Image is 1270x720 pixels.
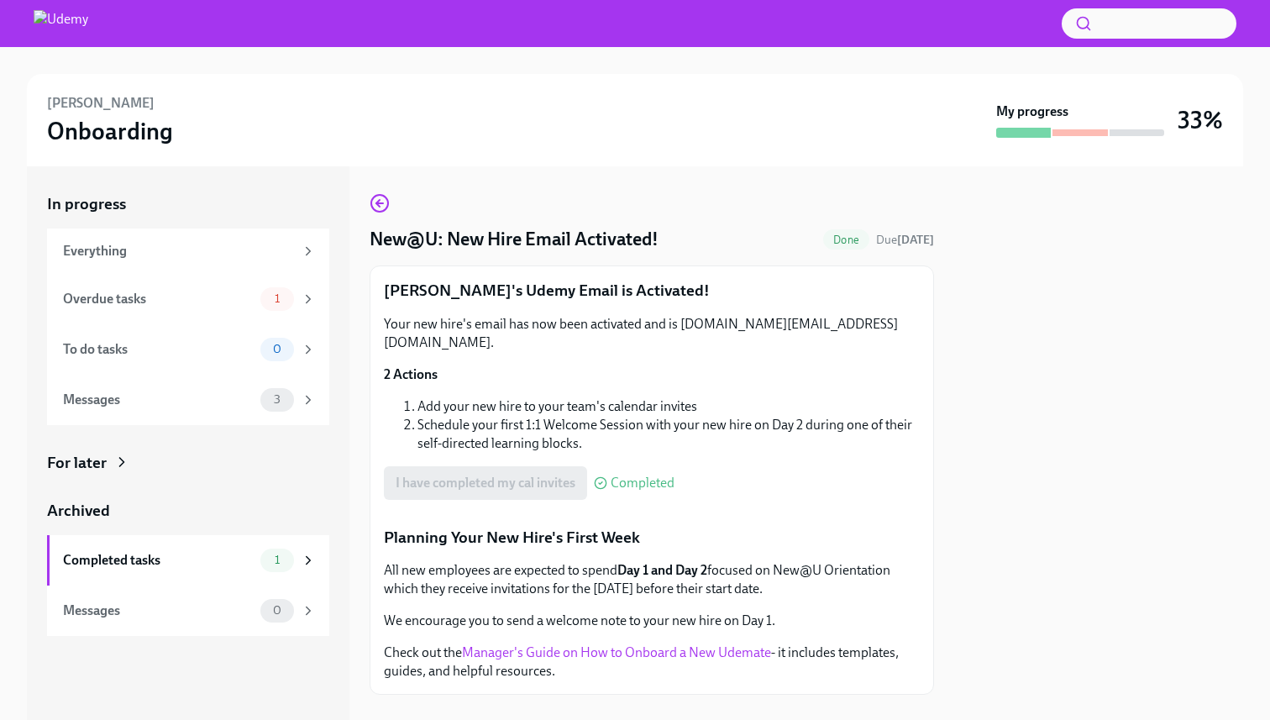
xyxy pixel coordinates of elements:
[370,227,659,252] h4: New@U: New Hire Email Activated!
[34,10,88,37] img: Udemy
[876,233,934,247] span: Due
[384,612,920,630] p: We encourage you to send a welcome note to your new hire on Day 1.
[47,452,107,474] div: For later
[63,242,294,260] div: Everything
[996,102,1068,121] strong: My progress
[263,343,291,355] span: 0
[47,375,329,425] a: Messages3
[47,94,155,113] h6: [PERSON_NAME]
[417,397,920,416] li: Add your new hire to your team's calendar invites
[617,562,707,578] strong: Day 1 and Day 2
[897,233,934,247] strong: [DATE]
[417,416,920,453] li: Schedule your first 1:1 Welcome Session with your new hire on Day 2 during one of their self-dire...
[462,644,771,660] a: Manager's Guide on How to Onboard a New Udemate
[47,274,329,324] a: Overdue tasks1
[47,535,329,586] a: Completed tasks1
[384,280,920,302] p: [PERSON_NAME]'s Udemy Email is Activated!
[47,229,329,274] a: Everything
[63,340,254,359] div: To do tasks
[823,234,869,246] span: Done
[384,366,438,382] strong: 2 Actions
[265,554,290,566] span: 1
[876,232,934,248] span: September 19th, 2025 09:00
[265,292,290,305] span: 1
[611,476,674,490] span: Completed
[1178,105,1223,135] h3: 33%
[63,391,254,409] div: Messages
[47,586,329,636] a: Messages0
[63,551,254,570] div: Completed tasks
[63,290,254,308] div: Overdue tasks
[384,644,920,681] p: Check out the - it includes templates, guides, and helpful resources.
[384,561,920,598] p: All new employees are expected to spend focused on New@U Orientation which they receive invitatio...
[47,193,329,215] a: In progress
[384,315,920,352] p: Your new hire's email has now been activated and is [DOMAIN_NAME][EMAIL_ADDRESS][DOMAIN_NAME].
[63,602,254,620] div: Messages
[47,500,329,522] a: Archived
[47,324,329,375] a: To do tasks0
[47,452,329,474] a: For later
[384,527,920,549] p: Planning Your New Hire's First Week
[47,116,173,146] h3: Onboarding
[264,393,291,406] span: 3
[263,604,291,617] span: 0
